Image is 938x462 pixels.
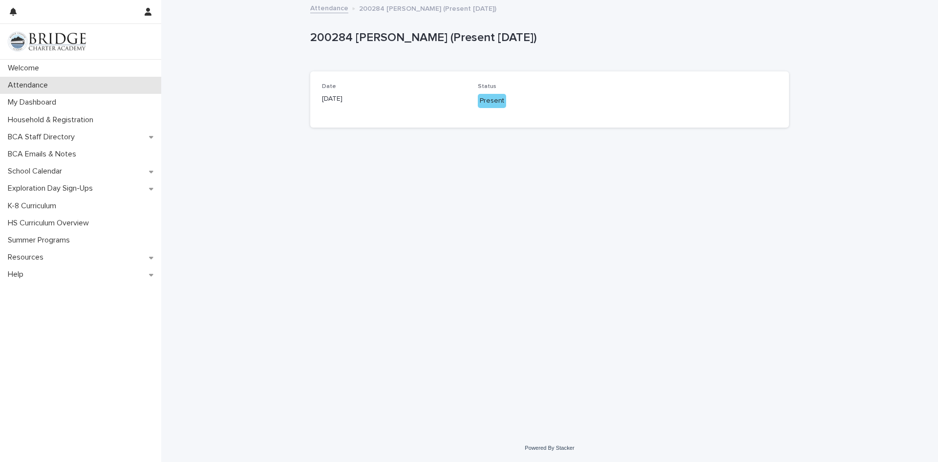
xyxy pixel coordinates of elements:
p: BCA Emails & Notes [4,150,84,159]
p: Resources [4,253,51,262]
div: Present [478,94,506,108]
p: School Calendar [4,167,70,176]
span: Status [478,84,496,89]
p: My Dashboard [4,98,64,107]
p: Attendance [4,81,56,90]
p: HS Curriculum Overview [4,219,97,228]
p: 200284 [PERSON_NAME] (Present [DATE]) [359,2,496,13]
p: Summer Programs [4,236,78,245]
span: Date [322,84,336,89]
p: Household & Registration [4,115,101,125]
a: Attendance [310,2,348,13]
img: V1C1m3IdTEidaUdm9Hs0 [8,32,86,51]
p: 200284 [PERSON_NAME] (Present [DATE]) [310,31,785,45]
p: Help [4,270,31,279]
p: K-8 Curriculum [4,201,64,211]
p: BCA Staff Directory [4,132,83,142]
p: Welcome [4,64,47,73]
a: Powered By Stacker [525,445,574,451]
p: [DATE] [322,94,466,104]
p: Exploration Day Sign-Ups [4,184,101,193]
